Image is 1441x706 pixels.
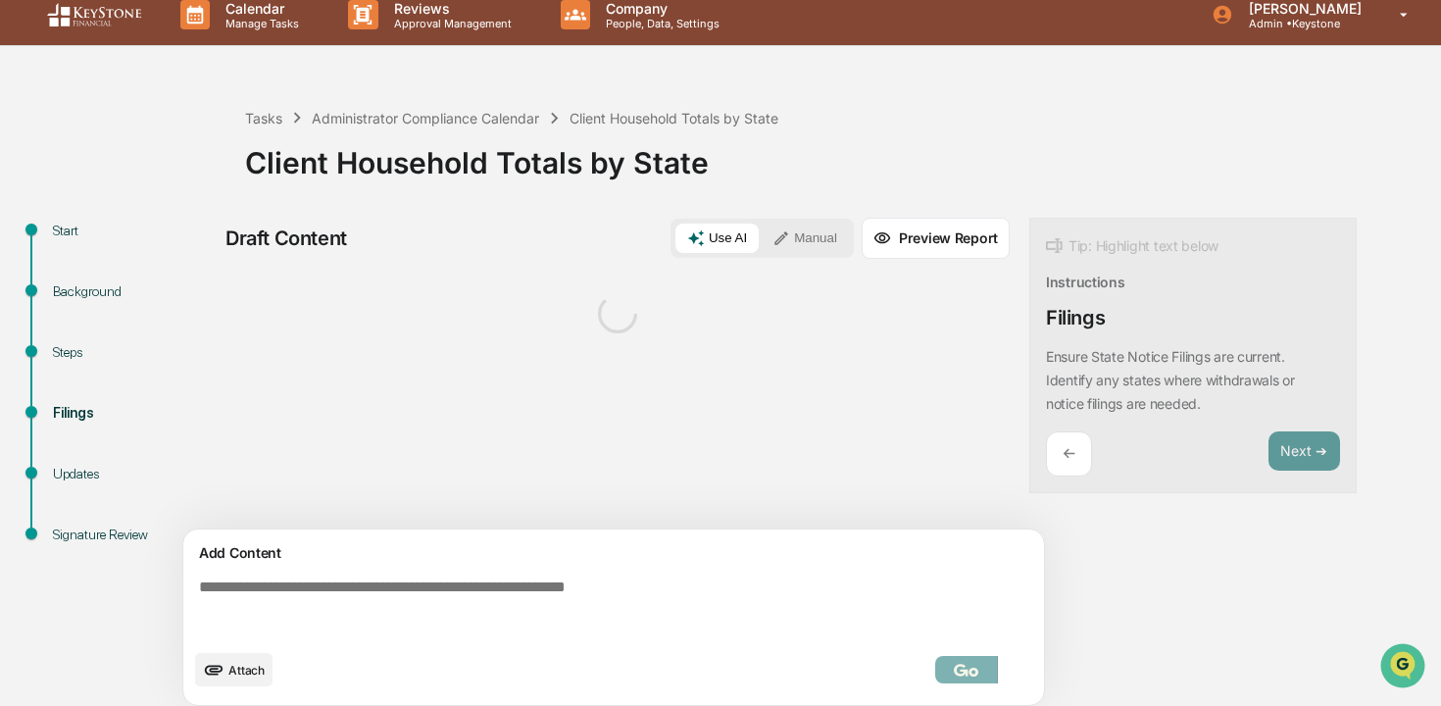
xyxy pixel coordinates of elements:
[53,281,214,302] div: Background
[47,3,141,27] img: logo
[378,17,522,30] p: Approval Management
[12,277,131,312] a: 🔎Data Lookup
[39,284,124,304] span: Data Lookup
[1233,17,1371,30] p: Admin • Keystone
[195,541,1032,565] div: Add Content
[162,247,243,267] span: Attestations
[590,17,729,30] p: People, Data, Settings
[195,653,273,686] button: upload document
[20,286,35,302] div: 🔎
[210,17,309,30] p: Manage Tasks
[53,342,214,363] div: Steps
[53,403,214,424] div: Filings
[333,156,357,179] button: Start new chat
[1046,234,1218,258] div: Tip: Highlight text below
[53,464,214,484] div: Updates
[1063,444,1075,463] p: ←
[20,249,35,265] div: 🖐️
[675,224,759,253] button: Use AI
[570,110,778,126] div: Client Household Totals by State
[142,249,158,265] div: 🗄️
[862,218,1010,259] button: Preview Report
[53,221,214,241] div: Start
[245,110,282,126] div: Tasks
[12,239,134,275] a: 🖐️Preclearance
[225,227,347,250] div: Draft Content
[228,663,265,678] span: Attach
[195,332,237,347] span: Pylon
[20,41,357,73] p: How can we help?
[761,224,849,253] button: Manual
[312,110,539,126] div: Administrator Compliance Calendar
[39,247,126,267] span: Preclearance
[1378,641,1431,694] iframe: Open customer support
[1046,306,1105,329] div: Filings
[134,239,251,275] a: 🗄️Attestations
[1046,348,1295,412] p: Ensure State Notice Filings are current. Identify any states where withdrawals or notice filings ...
[67,170,248,185] div: We're available if you need us!
[53,525,214,545] div: Signature Review
[245,129,1431,180] div: Client Household Totals by State
[1268,431,1340,472] button: Next ➔
[1046,274,1125,290] div: Instructions
[20,150,55,185] img: 1746055101610-c473b297-6a78-478c-a979-82029cc54cd1
[138,331,237,347] a: Powered byPylon
[67,150,322,170] div: Start new chat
